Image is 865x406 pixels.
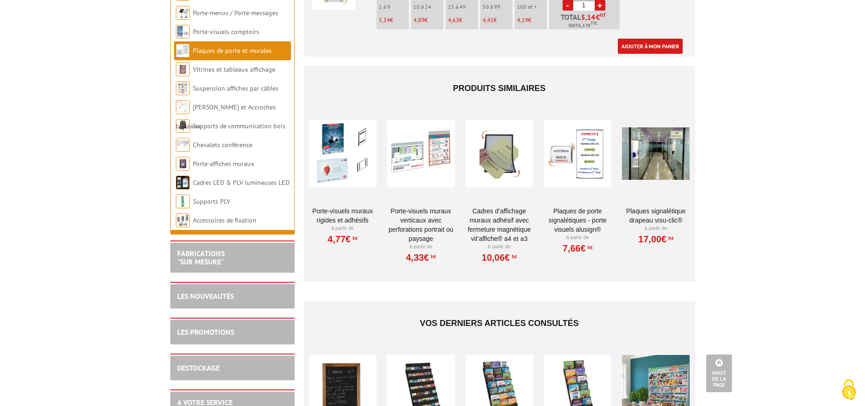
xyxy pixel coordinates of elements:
span: 4,89 [413,16,424,24]
img: Chevalets conférence [176,138,190,152]
p: 100 et + [517,4,547,10]
span: 5,14 [581,13,596,21]
a: Plaques de porte signalétiques - Porte Visuels AluSign® [544,206,611,234]
img: Cimaises et Accroches tableaux [176,100,190,114]
a: 7,66€HT [563,246,592,251]
a: Cadres d’affichage muraux adhésif avec fermeture magnétique VIT’AFFICHE® A4 et A3 [465,206,533,243]
p: € [517,17,547,23]
img: Porte-visuels comptoirs [176,25,190,39]
span: Produits similaires [453,84,546,93]
a: Porte-visuels muraux rigides et adhésifs [309,206,377,225]
p: € [482,17,512,23]
sup: HT [600,12,606,18]
a: 17,00€HT [639,236,673,242]
p: 1 à 9 [379,4,409,10]
sup: TTC [591,21,598,26]
a: LES NOUVEAUTÉS [177,292,234,301]
a: Porte-visuels comptoirs [193,28,259,36]
a: Haut de la page [706,355,732,392]
sup: HT [510,253,517,260]
img: Porte-affiches muraux [176,157,190,171]
span: 6,17 [578,22,588,29]
a: Ajouter à mon panier [618,39,683,54]
a: Plaques de porte et murales [193,46,272,55]
p: € [413,17,443,23]
p: À partir de [622,225,690,232]
a: Porte-affiches muraux [193,160,254,168]
a: Supports PLV [193,197,230,206]
p: 25 à 49 [448,4,478,10]
a: 4,77€HT [328,236,358,242]
a: Accessoires de fixation [193,216,256,224]
sup: HT [586,244,592,251]
a: Supports de communication bois [193,122,285,130]
a: [PERSON_NAME] et Accroches tableaux [176,103,276,130]
span: 4,19 [517,16,528,24]
span: Soit € [569,22,598,29]
sup: HT [429,253,436,260]
a: Chevalets conférence [193,141,252,149]
p: À partir de [387,243,455,251]
img: Plaques de porte et murales [176,44,190,57]
a: Porte-visuels muraux verticaux avec perforations portrait ou paysage [387,206,455,243]
img: Accessoires de fixation [176,213,190,227]
a: Vitrines et tableaux affichage [193,65,275,74]
span: 4,41 [482,16,493,24]
sup: HT [667,235,673,241]
p: € [379,17,409,23]
a: Suspension affiches par câbles [193,84,279,92]
img: Cookies (fenêtre modale) [837,378,860,401]
img: Vitrines et tableaux affichage [176,63,190,76]
img: Supports PLV [176,194,190,208]
span: 4,63 [448,16,459,24]
img: Suspension affiches par câbles [176,81,190,95]
span: € [596,13,600,21]
a: FABRICATIONS"Sur Mesure" [177,249,225,266]
img: Cadres LED & PLV lumineuses LED [176,176,190,189]
p: € [448,17,478,23]
p: À partir de [465,243,533,251]
a: 4,33€HT [406,255,436,260]
sup: HT [351,235,358,241]
p: À partir de [544,234,611,241]
p: Total [552,13,620,29]
a: 10,06€HT [482,255,517,260]
p: 10 à 24 [413,4,443,10]
p: 50 à 99 [482,4,512,10]
span: Vos derniers articles consultés [420,319,579,328]
a: Cadres LED & PLV lumineuses LED [193,178,290,187]
span: 5,14 [379,16,390,24]
p: À partir de [309,225,377,232]
a: Plaques Signalétique drapeau Visu-Clic® [622,206,690,225]
a: Porte-menus / Porte-messages [193,9,278,17]
img: Porte-menus / Porte-messages [176,6,190,20]
a: DESTOCKAGE [177,363,220,372]
button: Cookies (fenêtre modale) [833,375,865,406]
a: LES PROMOTIONS [177,327,234,337]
